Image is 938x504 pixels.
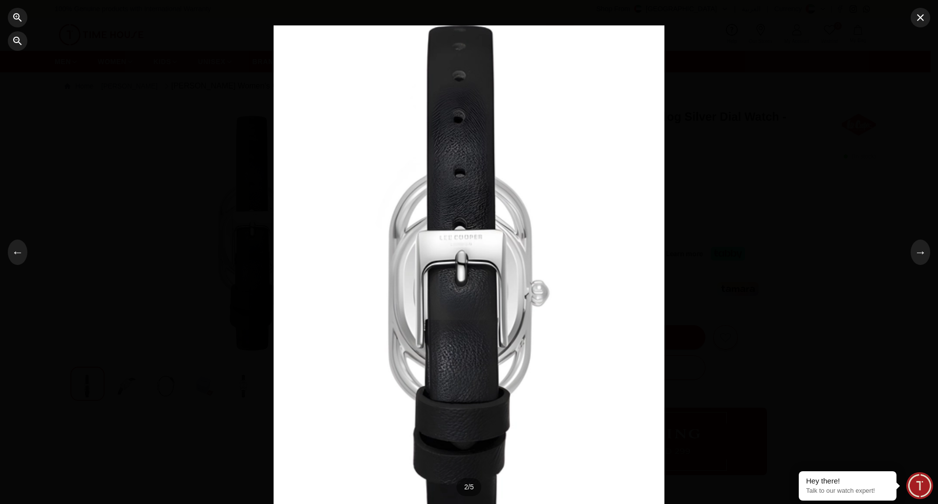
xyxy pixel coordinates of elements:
[911,240,930,265] button: →
[806,487,889,495] p: Talk to our watch expert!
[806,476,889,486] div: Hey there!
[8,240,27,265] button: ←
[906,472,933,499] div: Chat Widget
[456,478,481,496] div: 2 / 5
